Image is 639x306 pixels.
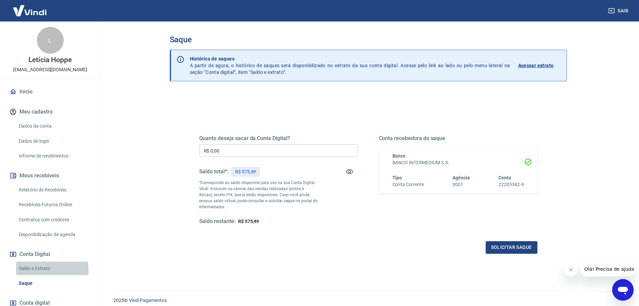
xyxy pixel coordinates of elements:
[392,159,524,166] h6: BANCO INTERMEDIUM S.A.
[379,135,537,142] h5: Conta recebedora do saque
[190,55,510,76] p: A partir de agora, o histórico de saques será disponibilizado no extrato da sua conta digital. Ac...
[452,175,470,180] span: Agência
[129,298,167,303] a: Vindi Pagamentos
[113,297,623,304] p: 2025 ©
[190,55,510,62] p: Histórico de saques
[37,27,64,54] div: L
[16,262,92,275] a: Saldo e Extrato
[580,262,634,276] iframe: Mensagem da empresa
[16,198,92,212] a: Recebíveis Futuros Online
[13,66,87,73] p: [EMAIL_ADDRESS][DOMAIN_NAME]
[612,279,634,301] iframe: Botão para abrir a janela de mensagens
[16,134,92,148] a: Dados de login
[564,263,578,276] iframe: Fechar mensagem
[238,219,259,224] span: R$ 575,49
[199,218,235,225] h5: Saldo restante:
[8,84,92,99] a: Início
[16,149,92,163] a: Informe de rendimentos
[16,276,92,290] a: Saque
[199,135,358,142] h5: Quanto deseja sacar da Conta Digital?
[392,181,424,188] h6: Conta Corrente
[607,5,631,17] button: Sair
[235,168,256,175] p: R$ 575,49
[8,104,92,119] button: Meu cadastro
[452,181,470,188] h6: 0001
[16,119,92,133] a: Dados da conta
[498,181,524,188] h6: 22205342-9
[8,0,52,21] img: Vindi
[29,56,71,63] p: Letícia Hoppe
[199,180,318,210] p: *Corresponde ao saldo disponível para uso na sua Conta Digital Vindi. Incluindo os valores das ve...
[170,35,567,44] h3: Saque
[16,183,92,197] a: Relatório de Recebíveis
[486,241,537,254] button: Solicitar saque
[498,175,511,180] span: Conta
[199,168,228,175] h5: Saldo total*:
[16,228,92,242] a: Disponibilização de agenda
[8,247,92,262] button: Conta Digital
[16,213,92,227] a: Contratos com credores
[4,5,56,10] span: Olá! Precisa de ajuda?
[518,62,554,69] p: Acessar extrato
[518,55,561,76] a: Acessar extrato
[392,175,402,180] span: Tipo
[392,153,406,159] span: Banco
[8,168,92,183] button: Meus recebíveis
